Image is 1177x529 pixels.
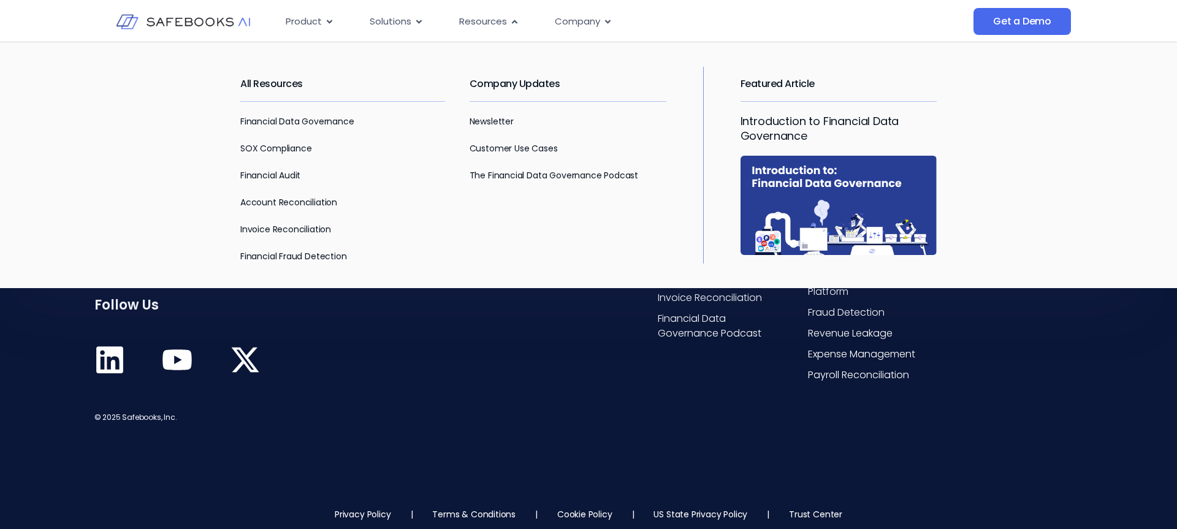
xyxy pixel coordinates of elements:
h2: Company Updates [470,67,666,101]
a: Financial Data Governance [240,115,354,127]
a: Fraud Detection [808,305,933,320]
a: Customer Use Cases [470,142,558,154]
a: Terms & Conditions [432,508,516,520]
a: Invoice Reconciliation [658,291,783,305]
a: SOX Compliance [240,142,311,154]
div: Menu Toggle [276,10,851,34]
a: Financial Data Governance Podcast [658,311,783,341]
nav: Menu [276,10,851,34]
a: Introduction to Financial Data Governance [741,113,899,143]
p: | [767,508,769,520]
span: Invoice Reconciliation [658,291,762,305]
p: | [535,508,538,520]
span: Fraud Detection [808,305,885,320]
a: Revenue Leakage [808,326,933,341]
span: Solutions [370,15,411,29]
span: Company [555,15,600,29]
span: Payroll Reconciliation [808,368,909,382]
span: Product [286,15,322,29]
span: © 2025 Safebooks, Inc. [94,412,177,422]
a: Privacy Policy [335,508,390,520]
span: Get a Demo [993,15,1051,28]
span: Revenue Leakage [808,326,893,341]
span: Resources [459,15,507,29]
a: The Financial Data Governance Podcast [470,169,638,181]
span: Expense Management [808,347,915,362]
a: Financial Audit [240,169,300,181]
p: | [411,508,413,520]
p: | [632,508,634,520]
a: Newsletter [470,115,514,127]
a: Cookie Policy [557,508,612,520]
a: Account Reconciliation [240,196,337,208]
h6: Follow Us [94,297,286,313]
h2: Featured Article [741,67,937,101]
a: US State Privacy Policy [653,508,747,520]
a: Invoice Reconciliation [240,223,331,235]
a: Payroll Reconciliation [808,368,933,382]
a: Expense Management [808,347,933,362]
a: Financial Fraud Detection [240,250,347,262]
a: Get a Demo [973,8,1071,35]
a: Trust Center [789,508,842,520]
a: All Resources [240,77,303,91]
